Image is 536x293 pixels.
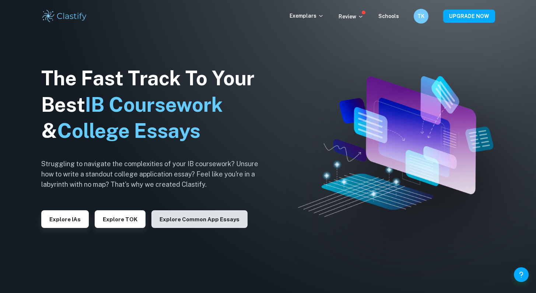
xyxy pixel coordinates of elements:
[41,215,89,222] a: Explore IAs
[514,267,529,282] button: Help and Feedback
[95,210,146,228] button: Explore TOK
[151,215,248,222] a: Explore Common App essays
[41,65,270,144] h1: The Fast Track To Your Best &
[414,9,428,24] button: TK
[41,159,270,190] h6: Struggling to navigate the complexities of your IB coursework? Unsure how to write a standout col...
[151,210,248,228] button: Explore Common App essays
[57,119,200,142] span: College Essays
[290,12,324,20] p: Exemplars
[378,13,399,19] a: Schools
[41,210,89,228] button: Explore IAs
[417,12,425,20] h6: TK
[443,10,495,23] button: UPGRADE NOW
[85,93,223,116] span: IB Coursework
[298,76,493,217] img: Clastify hero
[95,215,146,222] a: Explore TOK
[41,9,88,24] img: Clastify logo
[339,12,364,21] p: Review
